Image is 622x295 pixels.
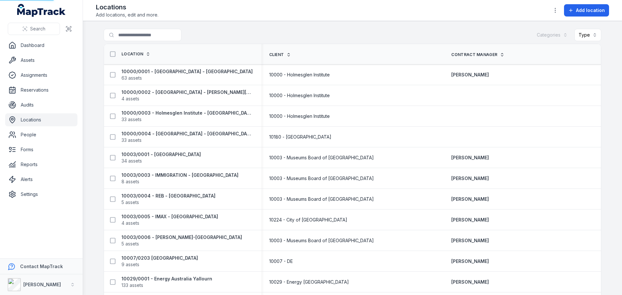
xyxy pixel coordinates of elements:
span: 10007 - DE [269,258,293,265]
a: [PERSON_NAME] [451,175,489,182]
strong: 10000/0004 - [GEOGRAPHIC_DATA] - [GEOGRAPHIC_DATA] [121,130,254,137]
a: 10003/0003 - IMMIGRATION - [GEOGRAPHIC_DATA]8 assets [121,172,238,185]
span: 5 assets [121,199,139,206]
span: 10000 - Holmesglen Institute [269,113,330,119]
span: 4 assets [121,220,139,226]
span: Search [30,26,45,32]
span: 10003 - Museums Board of [GEOGRAPHIC_DATA] [269,196,374,202]
a: Dashboard [5,39,77,52]
a: 10029/0001 - Energy Australia Yallourn133 assets [121,276,212,289]
span: 4 assets [121,96,139,102]
strong: 10000/0003 - Holmesglen Institute - [GEOGRAPHIC_DATA] [121,110,254,116]
a: Assets [5,54,77,67]
strong: 10003/0005 - IMAX - [GEOGRAPHIC_DATA] [121,213,218,220]
span: Add location [576,7,605,14]
strong: 10003/0001 - [GEOGRAPHIC_DATA] [121,151,201,158]
span: Client [269,52,284,57]
a: 10003/0004 - REB - [GEOGRAPHIC_DATA]5 assets [121,193,215,206]
span: 10224 - City of [GEOGRAPHIC_DATA] [269,217,347,223]
span: 10003 - Museums Board of [GEOGRAPHIC_DATA] [269,175,374,182]
a: 10000/0004 - [GEOGRAPHIC_DATA] - [GEOGRAPHIC_DATA]33 assets [121,130,254,143]
span: 5 assets [121,241,139,247]
button: Search [8,23,60,35]
strong: 10000/0002 - [GEOGRAPHIC_DATA] - [PERSON_NAME][GEOGRAPHIC_DATA] [121,89,254,96]
a: Client [269,52,291,57]
span: 63 assets [121,75,142,81]
a: Reports [5,158,77,171]
a: [PERSON_NAME] [451,258,489,265]
a: 10003/0006 - [PERSON_NAME]-[GEOGRAPHIC_DATA]5 assets [121,234,242,247]
strong: [PERSON_NAME] [23,282,61,287]
strong: 10003/0003 - IMMIGRATION - [GEOGRAPHIC_DATA] [121,172,238,178]
span: Contract Manager [451,52,497,57]
a: 10000/0002 - [GEOGRAPHIC_DATA] - [PERSON_NAME][GEOGRAPHIC_DATA]4 assets [121,89,254,102]
strong: 10007/0203 [GEOGRAPHIC_DATA] [121,255,198,261]
a: 10003/0005 - IMAX - [GEOGRAPHIC_DATA]4 assets [121,213,218,226]
a: Contract Manager [451,52,504,57]
strong: Contact MapTrack [20,264,63,269]
a: Audits [5,98,77,111]
button: Type [574,29,601,41]
a: [PERSON_NAME] [451,279,489,285]
span: 10029 - Energy [GEOGRAPHIC_DATA] [269,279,349,285]
span: 8 assets [121,178,139,185]
a: Settings [5,188,77,201]
span: 10003 - Museums Board of [GEOGRAPHIC_DATA] [269,237,374,244]
a: Alerts [5,173,77,186]
strong: 10000/0001 - [GEOGRAPHIC_DATA] - [GEOGRAPHIC_DATA] [121,68,253,75]
span: 10180 - [GEOGRAPHIC_DATA] [269,134,331,140]
a: MapTrack [17,4,66,17]
span: Add locations, edit and more. [96,12,158,18]
span: 9 assets [121,261,139,268]
a: Locations [5,113,77,126]
a: [PERSON_NAME] [451,237,489,244]
a: 10000/0001 - [GEOGRAPHIC_DATA] - [GEOGRAPHIC_DATA]63 assets [121,68,253,81]
strong: 10003/0006 - [PERSON_NAME]-[GEOGRAPHIC_DATA] [121,234,242,241]
a: People [5,128,77,141]
span: Location [121,51,143,57]
a: 10007/0203 [GEOGRAPHIC_DATA]9 assets [121,255,198,268]
span: 133 assets [121,282,143,289]
span: 10000 - Holmesglen Institute [269,92,330,99]
strong: 10003/0004 - REB - [GEOGRAPHIC_DATA] [121,193,215,199]
button: Add location [564,4,609,17]
span: 10000 - Holmesglen Institute [269,72,330,78]
a: 10003/0001 - [GEOGRAPHIC_DATA]34 assets [121,151,201,164]
a: [PERSON_NAME] [451,217,489,223]
span: 10003 - Museums Board of [GEOGRAPHIC_DATA] [269,154,374,161]
a: Reservations [5,84,77,96]
h2: Locations [96,3,158,12]
span: 34 assets [121,158,142,164]
a: Location [121,51,150,57]
a: Assignments [5,69,77,82]
span: 33 assets [121,137,142,143]
strong: 10029/0001 - Energy Australia Yallourn [121,276,212,282]
a: [PERSON_NAME] [451,72,489,78]
a: 10000/0003 - Holmesglen Institute - [GEOGRAPHIC_DATA]33 assets [121,110,254,123]
a: [PERSON_NAME] [451,196,489,202]
a: [PERSON_NAME] [451,154,489,161]
span: 33 assets [121,116,142,123]
a: Forms [5,143,77,156]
